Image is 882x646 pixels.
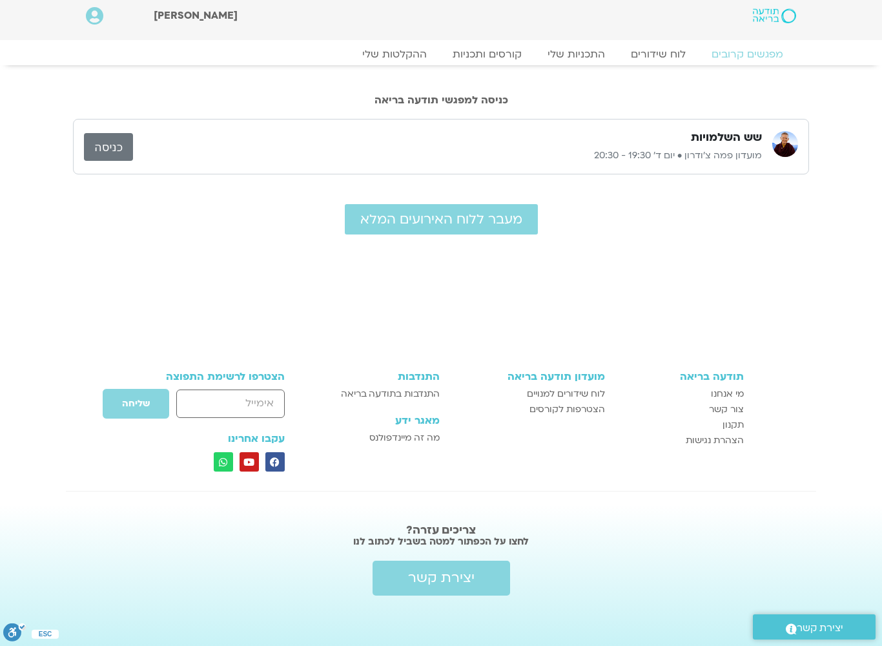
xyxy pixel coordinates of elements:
a: הצטרפות לקורסים [453,402,604,417]
h3: מועדון תודעה בריאה [453,371,604,382]
a: יצירת קשר [373,561,510,596]
span: [PERSON_NAME] [154,8,238,23]
button: שליחה [102,388,170,419]
span: התנדבות בתודעה בריאה [341,386,440,402]
p: מועדון פמה צ'ודרון • יום ד׳ 19:30 - 20:30 [133,148,762,163]
span: מעבר ללוח האירועים המלא [360,212,522,227]
span: הצהרת נגישות [686,433,744,448]
h3: תודעה בריאה [618,371,744,382]
a: התכניות שלי [535,48,618,61]
a: קורסים ותכניות [440,48,535,61]
h2: לחצו על הכפתור למטה בשביל לכתוב לנו [105,535,777,548]
a: מפגשים קרובים [699,48,796,61]
span: יצירת קשר [797,620,843,637]
h3: שש השלמויות [691,130,762,145]
a: מעבר ללוח האירועים המלא [345,204,538,234]
h3: התנדבות [320,371,440,382]
h3: הצטרפו לרשימת התפוצה [138,371,285,382]
span: יצירת קשר [408,570,475,586]
h3: עקבו אחרינו [138,433,285,444]
span: לוח שידורים למנויים [527,386,605,402]
a: מה זה מיינדפולנס [320,430,440,446]
span: מי אנחנו [711,386,744,402]
a: תקנון [618,417,744,433]
input: אימייל [176,390,284,417]
nav: Menu [86,48,796,61]
a: לוח שידורים [618,48,699,61]
h2: צריכים עזרה? [105,524,777,537]
span: תקנון [723,417,744,433]
h3: מאגר ידע [320,415,440,426]
a: התנדבות בתודעה בריאה [320,386,440,402]
span: שליחה [122,399,150,409]
span: מה זה מיינדפולנס [369,430,440,446]
a: כניסה [84,133,133,161]
span: צור קשר [709,402,744,417]
h2: כניסה למפגשי תודעה בריאה [73,94,809,106]
a: מי אנחנו [618,386,744,402]
a: הצהרת נגישות [618,433,744,448]
a: יצירת קשר [753,614,876,640]
form: טופס חדש [138,388,285,426]
img: מועדון פמה צ'ודרון [772,131,798,157]
a: ההקלטות שלי [349,48,440,61]
span: הצטרפות לקורסים [529,402,605,417]
a: צור קשר [618,402,744,417]
a: לוח שידורים למנויים [453,386,604,402]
